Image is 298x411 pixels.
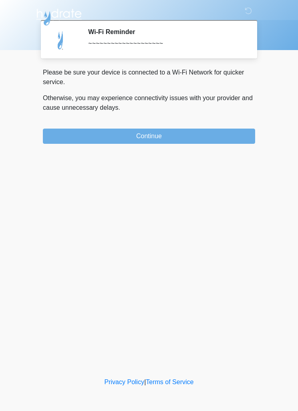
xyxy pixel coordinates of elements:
[144,379,146,385] a: |
[88,39,243,48] div: ~~~~~~~~~~~~~~~~~~~~
[43,129,255,144] button: Continue
[105,379,145,385] a: Privacy Policy
[43,68,255,87] p: Please be sure your device is connected to a Wi-Fi Network for quicker service.
[49,28,73,52] img: Agent Avatar
[43,93,255,113] p: Otherwise, you may experience connectivity issues with your provider and cause unnecessary delays
[119,104,120,111] span: .
[35,6,83,26] img: Hydrate IV Bar - Chandler Logo
[146,379,193,385] a: Terms of Service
